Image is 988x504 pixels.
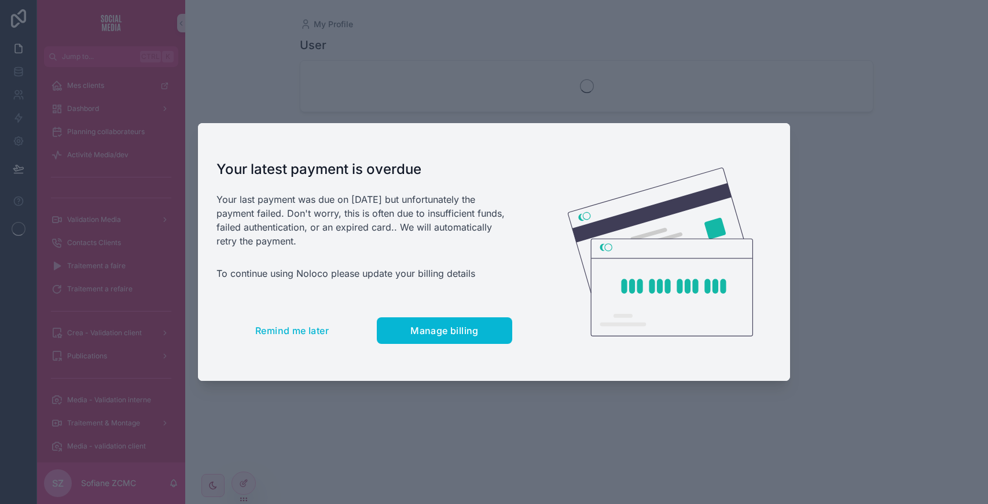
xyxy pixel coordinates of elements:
button: Manage billing [377,317,512,344]
h1: Your latest payment is overdue [216,160,512,179]
span: Manage billing [410,325,479,336]
p: To continue using Noloco please update your billing details [216,266,512,280]
p: Your last payment was due on [DATE] but unfortunately the payment failed. Don't worry, this is of... [216,192,512,248]
button: Remind me later [216,317,368,344]
span: Remind me later [255,325,329,336]
img: Credit card illustration [568,168,753,336]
